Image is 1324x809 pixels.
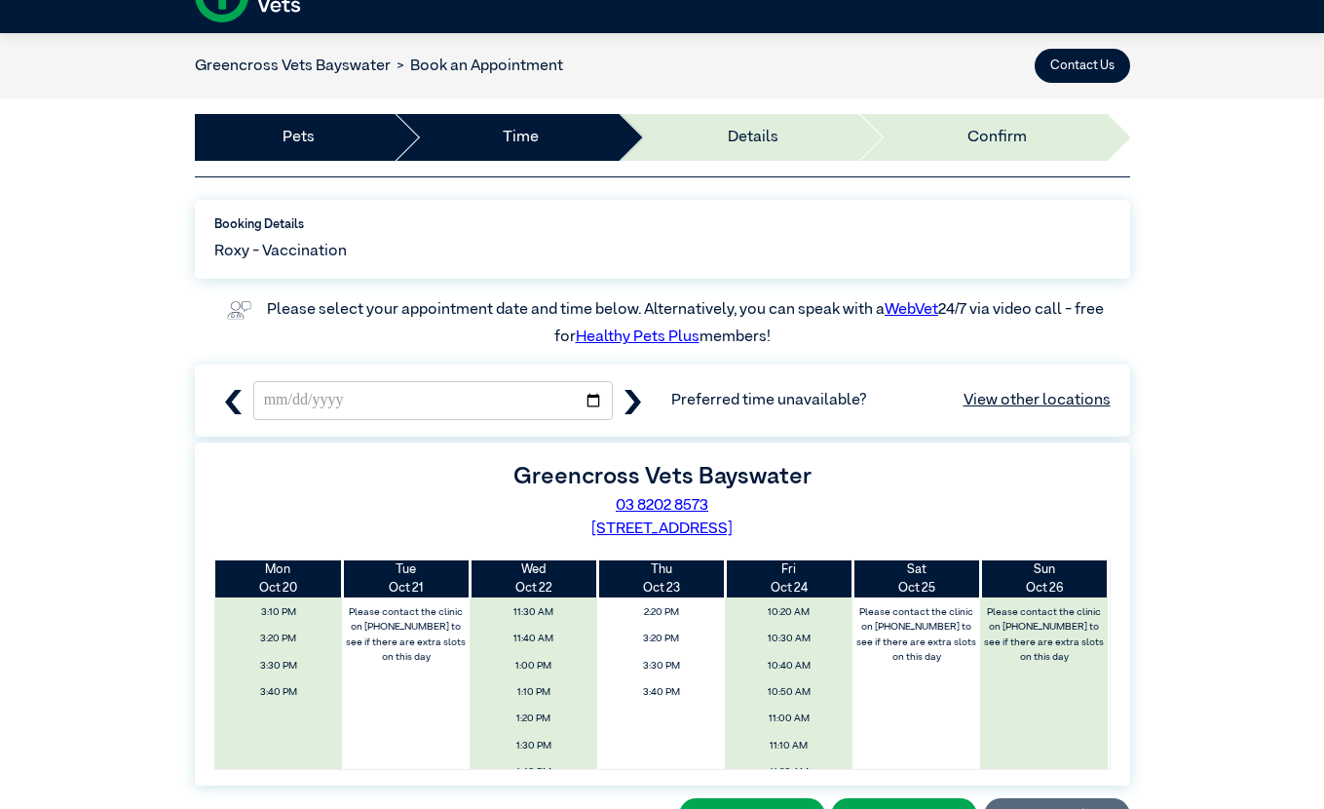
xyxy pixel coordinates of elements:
th: Oct 20 [215,560,343,597]
span: Roxy - Vaccination [214,240,347,263]
span: 1:20 PM [475,708,592,730]
span: 1:10 PM [475,681,592,704]
span: 3:20 PM [220,628,337,650]
span: 11:00 AM [731,708,848,730]
a: WebVet [885,302,938,318]
button: Contact Us [1035,49,1130,83]
a: Healthy Pets Plus [576,329,700,345]
span: 11:20 AM [731,761,848,784]
span: 10:20 AM [731,601,848,624]
a: 03 8202 8573 [616,498,708,514]
label: Please contact the clinic on [PHONE_NUMBER] to see if there are extra slots on this day [854,601,979,669]
label: Please contact the clinic on [PHONE_NUMBER] to see if there are extra slots on this day [344,601,469,669]
th: Oct 24 [725,560,852,597]
label: Please select your appointment date and time below. Alternatively, you can speak with a 24/7 via ... [267,302,1107,345]
th: Oct 21 [342,560,470,597]
th: Oct 23 [597,560,725,597]
span: 10:40 AM [731,655,848,677]
span: 3:20 PM [603,628,720,650]
span: 10:50 AM [731,681,848,704]
span: 3:40 PM [603,681,720,704]
label: Greencross Vets Bayswater [513,465,812,488]
nav: breadcrumb [195,55,564,78]
label: Booking Details [214,215,1111,234]
li: Book an Appointment [391,55,564,78]
label: Please contact the clinic on [PHONE_NUMBER] to see if there are extra slots on this day [982,601,1107,669]
a: View other locations [964,389,1111,412]
span: 1:00 PM [475,655,592,677]
span: 11:10 AM [731,735,848,757]
a: Pets [283,126,315,149]
span: 1:40 PM [475,761,592,784]
span: 3:10 PM [220,601,337,624]
th: Oct 22 [470,560,597,597]
a: Time [503,126,539,149]
span: 3:30 PM [220,655,337,677]
span: 2:20 PM [603,601,720,624]
span: 10:30 AM [731,628,848,650]
img: vet [220,294,257,326]
span: 11:40 AM [475,628,592,650]
span: 3:30 PM [603,655,720,677]
th: Oct 26 [980,560,1108,597]
a: [STREET_ADDRESS] [591,521,733,537]
a: Greencross Vets Bayswater [195,58,391,74]
span: Preferred time unavailable? [671,389,1110,412]
span: 3:40 PM [220,681,337,704]
th: Oct 25 [852,560,980,597]
span: 1:30 PM [475,735,592,757]
span: 11:30 AM [475,601,592,624]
